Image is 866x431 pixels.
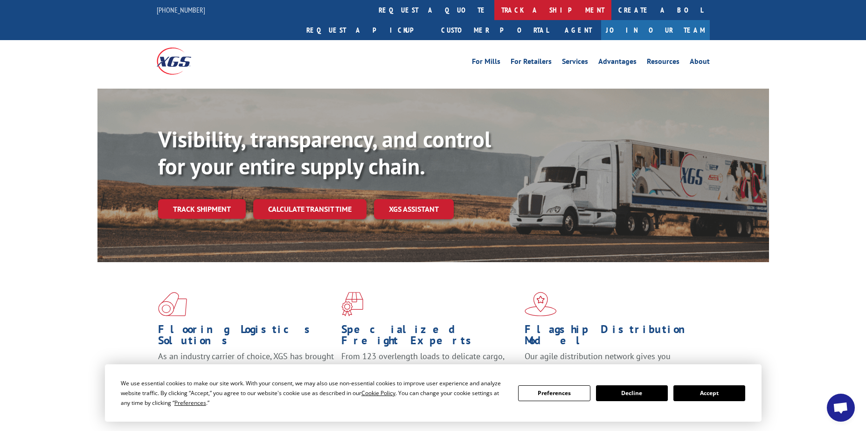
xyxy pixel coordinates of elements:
[374,199,454,219] a: XGS ASSISTANT
[827,394,855,422] div: Open chat
[647,58,679,68] a: Resources
[525,351,696,373] span: Our agile distribution network gives you nationwide inventory management on demand.
[525,292,557,316] img: xgs-icon-flagship-distribution-model-red
[562,58,588,68] a: Services
[472,58,500,68] a: For Mills
[690,58,710,68] a: About
[341,351,518,392] p: From 123 overlength loads to delicate cargo, our experienced staff knows the best way to move you...
[511,58,552,68] a: For Retailers
[525,324,701,351] h1: Flagship Distribution Model
[158,324,334,351] h1: Flooring Logistics Solutions
[158,199,246,219] a: Track shipment
[158,351,334,384] span: As an industry carrier of choice, XGS has brought innovation and dedication to flooring logistics...
[341,292,363,316] img: xgs-icon-focused-on-flooring-red
[157,5,205,14] a: [PHONE_NUMBER]
[601,20,710,40] a: Join Our Team
[299,20,434,40] a: Request a pickup
[105,364,762,422] div: Cookie Consent Prompt
[555,20,601,40] a: Agent
[361,389,395,397] span: Cookie Policy
[253,199,367,219] a: Calculate transit time
[174,399,206,407] span: Preferences
[673,385,745,401] button: Accept
[121,378,507,408] div: We use essential cookies to make our site work. With your consent, we may also use non-essential ...
[598,58,637,68] a: Advantages
[518,385,590,401] button: Preferences
[596,385,668,401] button: Decline
[434,20,555,40] a: Customer Portal
[158,292,187,316] img: xgs-icon-total-supply-chain-intelligence-red
[341,324,518,351] h1: Specialized Freight Experts
[158,125,491,181] b: Visibility, transparency, and control for your entire supply chain.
